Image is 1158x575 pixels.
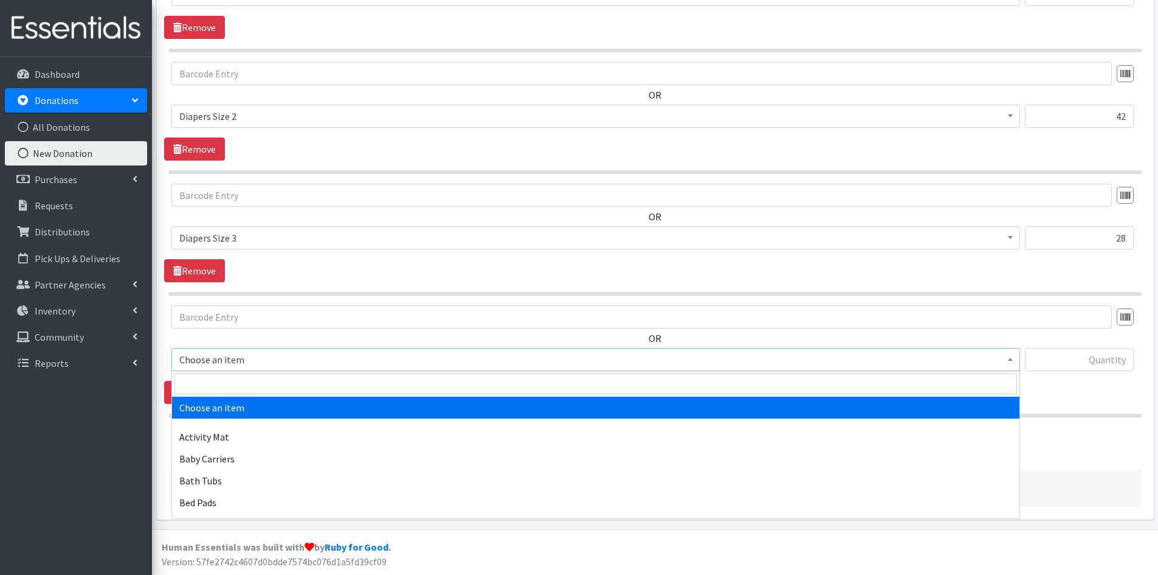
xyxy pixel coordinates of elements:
[5,115,147,139] a: All Donations
[5,141,147,166] a: New Donation
[5,351,147,375] a: Reports
[172,448,1019,470] li: Baby Carriers
[171,62,1112,85] input: Barcode Entry
[171,226,1020,249] span: Diapers Size 3
[35,94,78,106] p: Donations
[172,470,1019,492] li: Bath Tubs
[172,426,1019,448] li: Activity Mat
[171,305,1112,329] input: Barcode Entry
[5,325,147,349] a: Community
[1025,348,1134,371] input: Quantity
[172,397,1019,419] li: Choose an item
[35,200,73,212] p: Requests
[172,492,1019,514] li: Bed Pads
[172,514,1019,535] li: Bibs
[179,108,1012,125] span: Diapers Size 2
[162,541,391,553] strong: Human Essentials was built with by .
[164,138,225,161] a: Remove
[179,229,1012,246] span: Diapers Size 3
[5,246,147,271] a: Pick Ups & Deliveries
[35,173,77,186] p: Purchases
[5,193,147,218] a: Requests
[35,357,69,369] p: Reports
[5,62,147,86] a: Dashboard
[179,351,1012,368] span: Choose an item
[5,220,147,244] a: Distributions
[5,8,147,49] img: HumanEssentials
[5,273,147,297] a: Partner Agencies
[35,279,106,291] p: Partner Agencies
[164,16,225,39] a: Remove
[162,556,387,568] span: Version: 57fe2742c4607d0bdde7574bc076d1a5fd39cf09
[35,226,90,238] p: Distributions
[5,167,147,192] a: Purchases
[35,331,84,343] p: Community
[5,299,147,323] a: Inventory
[649,88,661,102] label: OR
[171,348,1020,371] span: Choose an item
[649,209,661,224] label: OR
[5,88,147,113] a: Donations
[1025,105,1134,128] input: Quantity
[649,331,661,346] label: OR
[1025,226,1134,249] input: Quantity
[325,541,388,553] a: Ruby for Good
[164,381,225,404] a: Remove
[35,305,75,317] p: Inventory
[171,184,1112,207] input: Barcode Entry
[171,105,1020,128] span: Diapers Size 2
[35,253,120,265] p: Pick Ups & Deliveries
[164,259,225,282] a: Remove
[35,68,80,80] p: Dashboard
